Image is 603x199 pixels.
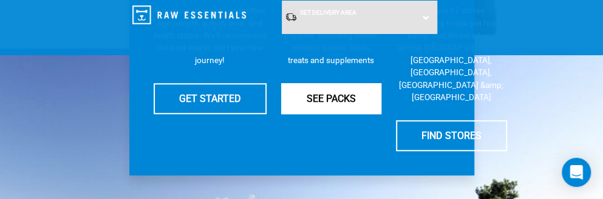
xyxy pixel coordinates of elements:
[132,5,246,24] img: Raw Essentials Logo
[562,158,591,187] div: Open Intercom Messenger
[300,9,356,16] span: Set Delivery Area
[281,83,381,113] a: SEE PACKS
[285,12,297,22] img: van-moving.png
[396,120,507,150] a: FIND STORES
[154,83,267,113] a: GET STARTED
